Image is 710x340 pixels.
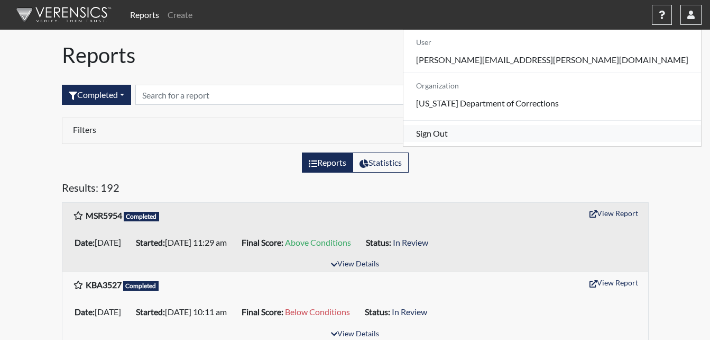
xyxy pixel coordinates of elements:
span: Below Conditions [285,307,350,317]
li: [DATE] [70,234,132,251]
a: Create [163,4,197,25]
input: Search by Registration ID, Interview Number, or Investigation Name. [135,85,410,105]
b: Status: [365,307,390,317]
b: Final Score: [242,307,283,317]
button: View Details [326,257,384,272]
span: In Review [392,307,427,317]
li: [DATE] 10:11 am [132,303,237,320]
h6: Organization [403,77,701,95]
span: In Review [393,237,428,247]
b: Started: [136,237,165,247]
h6: Filters [73,124,347,135]
li: [DATE] [70,303,132,320]
a: [PERSON_NAME][EMAIL_ADDRESS][PERSON_NAME][DOMAIN_NAME] [403,51,701,68]
h1: Reports [62,42,649,68]
h5: Results: 192 [62,181,649,198]
b: Date: [75,307,95,317]
span: Completed [123,281,159,291]
b: Final Score: [242,237,283,247]
button: View Report [585,205,643,221]
b: Date: [75,237,95,247]
span: Completed [124,212,160,221]
button: Completed [62,85,131,105]
span: Above Conditions [285,237,351,247]
div: Filter by interview status [62,85,131,105]
a: Reports [126,4,163,25]
li: [DATE] 11:29 am [132,234,237,251]
label: View statistics about completed interviews [353,153,409,173]
button: View Report [585,274,643,291]
b: Started: [136,307,165,317]
h6: User [403,34,701,51]
b: KBA3527 [86,280,122,290]
div: Click to expand/collapse filters [65,124,646,137]
p: [US_STATE] Department of Corrections [403,95,701,112]
label: View the list of reports [302,153,353,173]
b: Status: [366,237,391,247]
a: Sign Out [403,125,701,142]
b: MSR5954 [86,210,122,220]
